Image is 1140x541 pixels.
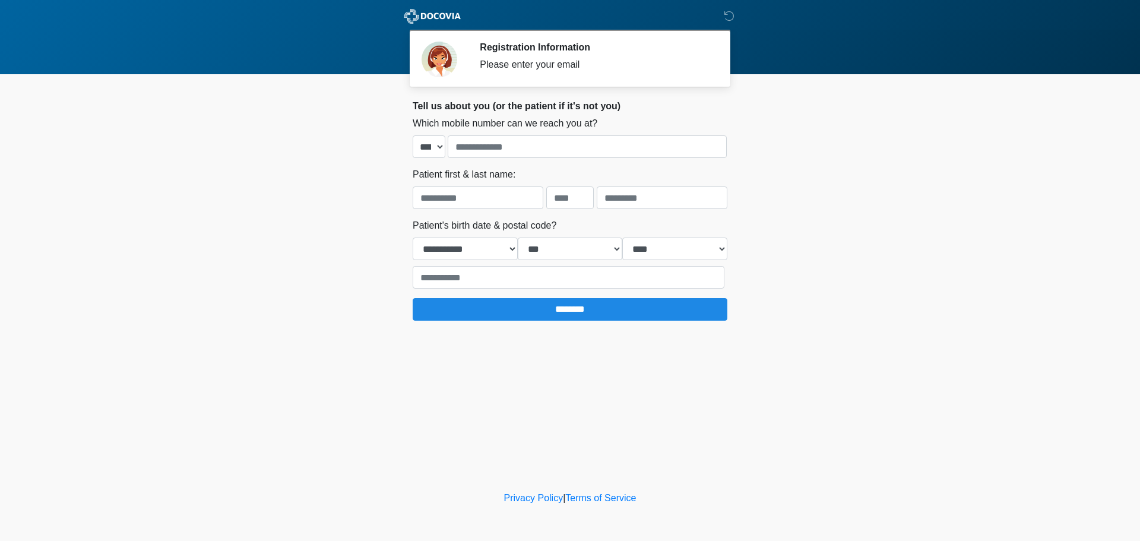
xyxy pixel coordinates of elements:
a: | [563,493,565,503]
img: Agent Avatar [422,42,457,77]
label: Which mobile number can we reach you at? [413,116,597,131]
h2: Registration Information [480,42,710,53]
a: Privacy Policy [504,493,563,503]
label: Patient's birth date & postal code? [413,219,556,233]
label: Patient first & last name: [413,167,515,182]
img: ABC Med Spa- GFEase Logo [401,9,464,24]
div: Please enter your email [480,58,710,72]
h2: Tell us about you (or the patient if it's not you) [413,100,727,112]
a: Terms of Service [565,493,636,503]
